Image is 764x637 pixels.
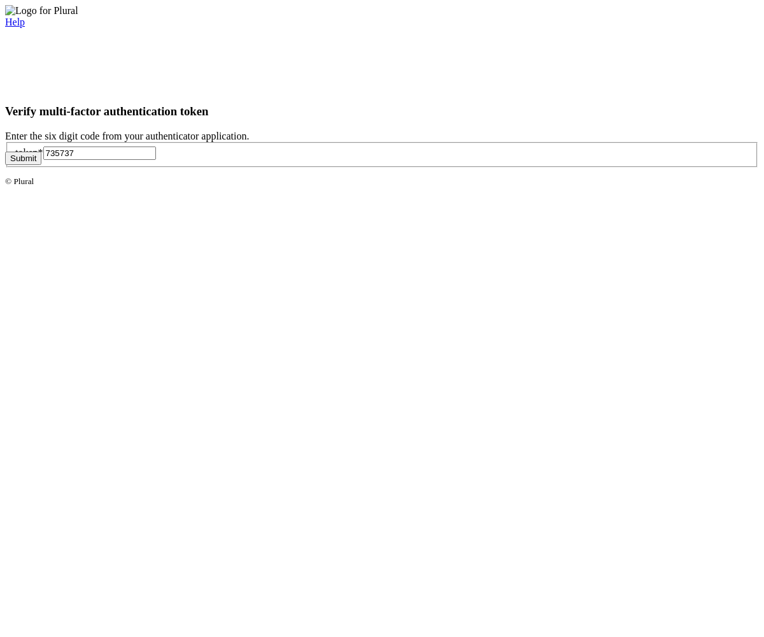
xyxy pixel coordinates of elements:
div: Enter the six digit code from your authenticator application. [5,131,759,142]
input: Six-digit code [43,147,156,160]
h3: Verify multi-factor authentication token [5,104,759,118]
img: Logo for Plural [5,5,78,17]
a: Help [5,17,25,27]
small: © Plural [5,176,34,186]
button: Submit [5,152,41,165]
label: token [15,147,43,158]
